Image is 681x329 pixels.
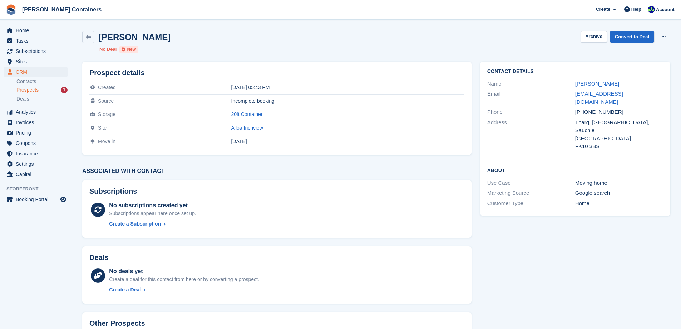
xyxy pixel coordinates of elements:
[99,32,171,42] h2: [PERSON_NAME]
[89,319,145,328] h2: Other Prospects
[16,96,29,102] span: Deals
[98,84,116,90] span: Created
[4,117,68,127] a: menu
[575,81,619,87] a: [PERSON_NAME]
[109,220,196,228] a: Create a Subscription
[99,46,117,53] li: No Deal
[487,118,575,151] div: Address
[4,46,68,56] a: menu
[596,6,610,13] span: Create
[109,220,161,228] div: Create a Subscription
[16,87,39,93] span: Prospects
[89,187,464,195] h2: Subscriptions
[575,126,663,135] div: Sauchie
[109,201,196,210] div: No subscriptions created yet
[648,6,655,13] img: Audra Whitelaw
[98,139,115,144] span: Move in
[487,69,663,74] h2: Contact Details
[4,67,68,77] a: menu
[610,31,654,43] a: Convert to Deal
[4,149,68,159] a: menu
[98,111,115,117] span: Storage
[16,86,68,94] a: Prospects 1
[16,78,68,85] a: Contacts
[575,199,663,208] div: Home
[119,46,138,53] li: New
[16,25,59,35] span: Home
[16,169,59,179] span: Capital
[487,166,663,174] h2: About
[109,210,196,217] div: Subscriptions appear here once set up.
[82,168,472,174] h3: Associated with contact
[16,67,59,77] span: CRM
[4,36,68,46] a: menu
[487,90,575,106] div: Email
[16,128,59,138] span: Pricing
[656,6,675,13] span: Account
[16,159,59,169] span: Settings
[231,98,464,104] div: Incomplete booking
[575,135,663,143] div: [GEOGRAPHIC_DATA]
[98,98,114,104] span: Source
[109,286,141,294] div: Create a Deal
[575,142,663,151] div: FK10 3BS
[4,169,68,179] a: menu
[59,195,68,204] a: Preview store
[89,69,464,77] h2: Prospect details
[4,194,68,204] a: menu
[19,4,104,15] a: [PERSON_NAME] Containers
[4,159,68,169] a: menu
[487,108,575,116] div: Phone
[16,57,59,67] span: Sites
[487,189,575,197] div: Marketing Source
[575,189,663,197] div: Google search
[109,267,259,276] div: No deals yet
[16,95,68,103] a: Deals
[631,6,641,13] span: Help
[575,179,663,187] div: Moving home
[16,117,59,127] span: Invoices
[231,125,263,131] a: Alloa Inchview
[231,84,464,90] div: [DATE] 05:43 PM
[4,107,68,117] a: menu
[16,107,59,117] span: Analytics
[6,4,16,15] img: stora-icon-8386f47178a22dfd0bd8f6a31ec36ba5ce8667c1dd55bd0f319d3a0aa187defe.svg
[231,139,464,144] div: [DATE]
[487,179,575,187] div: Use Case
[487,80,575,88] div: Name
[109,286,259,294] a: Create a Deal
[575,118,663,127] div: Tnarg, [GEOGRAPHIC_DATA],
[231,111,262,117] a: 20ft Container
[98,125,107,131] span: Site
[61,87,68,93] div: 1
[6,185,71,193] span: Storefront
[89,253,108,262] h2: Deals
[16,194,59,204] span: Booking Portal
[4,128,68,138] a: menu
[109,276,259,283] div: Create a deal for this contact from here or by converting a prospect.
[581,31,607,43] button: Archive
[575,91,623,105] a: [EMAIL_ADDRESS][DOMAIN_NAME]
[487,199,575,208] div: Customer Type
[4,25,68,35] a: menu
[16,36,59,46] span: Tasks
[575,108,663,116] div: [PHONE_NUMBER]
[16,46,59,56] span: Subscriptions
[4,138,68,148] a: menu
[16,149,59,159] span: Insurance
[16,138,59,148] span: Coupons
[4,57,68,67] a: menu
